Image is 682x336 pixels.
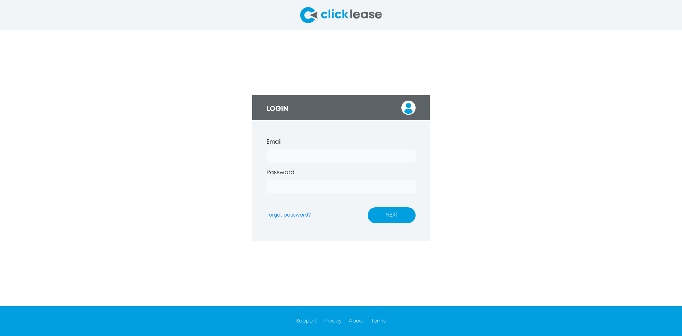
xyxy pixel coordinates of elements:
a: Forgot password? [266,213,311,217]
img: login_user.svg [401,101,416,115]
a: Privacy [324,319,342,323]
a: About [349,319,364,323]
label: Email [266,138,282,146]
a: Support [296,319,316,323]
img: click-lease-logo-svg.svg [300,7,382,23]
button: NEXT [368,207,416,223]
a: Terms [371,319,386,323]
h3: LOGIN [266,105,288,113]
label: Password [266,169,294,177]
